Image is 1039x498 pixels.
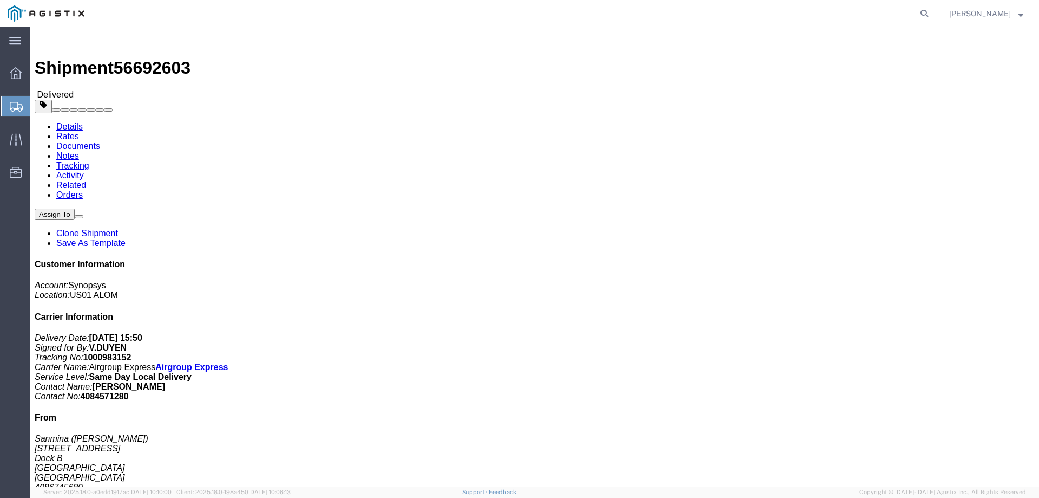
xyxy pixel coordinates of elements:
span: Server: 2025.18.0-a0edd1917ac [43,489,172,495]
span: Billy Lo [949,8,1011,20]
span: [DATE] 10:10:00 [129,489,172,495]
iframe: FS Legacy Container [30,27,1039,487]
span: [DATE] 10:06:13 [248,489,291,495]
button: [PERSON_NAME] [949,7,1024,20]
span: Copyright © [DATE]-[DATE] Agistix Inc., All Rights Reserved [859,488,1026,497]
img: logo [8,5,84,22]
a: Support [462,489,489,495]
a: Feedback [489,489,516,495]
span: Client: 2025.18.0-198a450 [176,489,291,495]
